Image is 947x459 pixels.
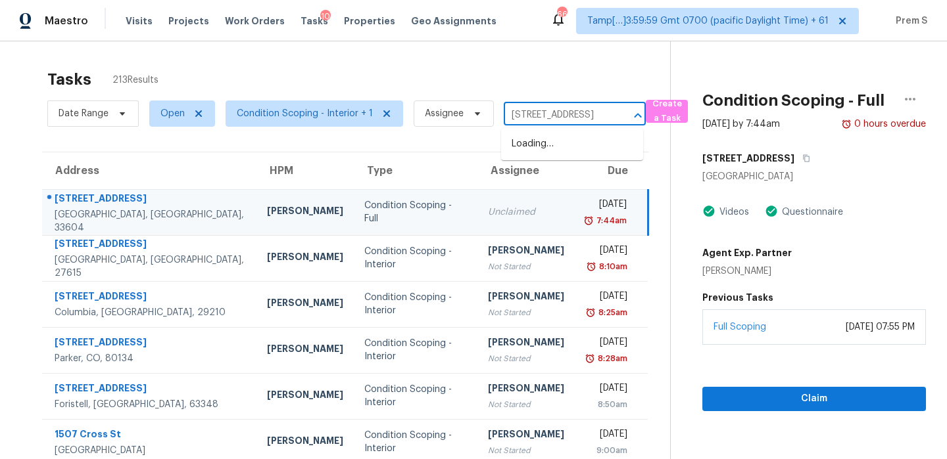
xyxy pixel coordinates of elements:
div: Foristell, [GEOGRAPHIC_DATA], 63348 [55,398,246,411]
span: Work Orders [225,14,285,28]
div: [PERSON_NAME] [267,434,343,450]
button: Claim [702,387,926,411]
img: Overdue Alarm Icon [585,306,596,319]
span: Maestro [45,14,88,28]
span: Date Range [59,107,109,120]
span: Tamp[…]3:59:59 Gmt 0700 (pacific Daylight Time) + 61 [587,14,829,28]
img: Overdue Alarm Icon [841,118,852,131]
div: 8:50am [585,398,627,411]
h2: Tasks [47,73,91,86]
span: Condition Scoping - Interior + 1 [237,107,373,120]
div: [DATE] [585,382,627,398]
div: [PERSON_NAME] [488,290,564,306]
h2: Condition Scoping - Full [702,94,885,107]
img: Artifact Present Icon [765,204,778,218]
div: Questionnaire [778,206,843,219]
span: Tasks [301,16,328,26]
input: Search by address [504,105,609,125]
h5: [STREET_ADDRESS] [702,152,794,165]
div: [STREET_ADDRESS] [55,290,246,306]
div: 669 [557,8,566,21]
div: [DATE] [585,336,627,352]
div: [GEOGRAPHIC_DATA], [GEOGRAPHIC_DATA], 27615 [55,253,246,280]
div: 7:44am [594,214,627,227]
div: [DATE] [585,244,627,260]
div: Condition Scoping - Interior [364,337,468,363]
th: Assignee [477,152,575,189]
div: [PERSON_NAME] [267,388,343,404]
div: Columbia, [GEOGRAPHIC_DATA], 29210 [55,306,246,319]
div: [PERSON_NAME] [267,342,343,359]
th: Type [354,152,478,189]
div: [PERSON_NAME] [702,265,792,278]
div: Not Started [488,444,564,457]
div: [STREET_ADDRESS] [55,382,246,398]
div: Condition Scoping - Interior [364,429,468,455]
div: [PERSON_NAME] [488,336,564,352]
div: Condition Scoping - Interior [364,291,468,317]
div: [PERSON_NAME] [488,427,564,444]
div: [DATE] 07:55 PM [846,320,915,334]
div: Parker, CO, 80134 [55,352,246,365]
div: 1507 Cross St [55,427,246,444]
div: Condition Scoping - Interior [364,383,468,409]
button: Copy Address [794,146,812,170]
span: 213 Results [112,74,158,87]
div: [PERSON_NAME] [267,204,343,221]
div: Not Started [488,306,564,319]
div: [DATE] [585,198,626,214]
div: 8:25am [596,306,627,319]
div: Condition Scoping - Interior [364,245,468,271]
th: Address [42,152,256,189]
img: Artifact Present Icon [702,204,716,218]
div: [PERSON_NAME] [267,296,343,313]
div: Not Started [488,260,564,273]
span: Prem S [890,14,927,28]
div: [DATE] by 7:44am [702,118,780,131]
div: Condition Scoping - Full [364,199,468,225]
div: Videos [716,206,749,219]
div: Loading… [501,128,643,160]
h5: Previous Tasks [702,291,926,304]
div: [PERSON_NAME] [267,250,343,267]
img: Overdue Alarm Icon [585,352,595,365]
div: [STREET_ADDRESS] [55,237,246,253]
span: Create a Task [652,97,681,127]
div: [PERSON_NAME] [488,382,564,398]
a: Full Scoping [714,322,766,332]
button: Close [629,106,647,125]
img: Overdue Alarm Icon [586,260,596,273]
div: [DATE] [585,427,627,444]
span: Claim [713,391,915,407]
div: [PERSON_NAME] [488,244,564,260]
div: Not Started [488,352,564,365]
div: [GEOGRAPHIC_DATA] [55,444,246,457]
span: Geo Assignments [411,14,497,28]
div: 9:00am [585,444,627,457]
div: 10 [320,10,331,23]
div: 0 hours overdue [852,118,926,131]
th: HPM [256,152,354,189]
img: Overdue Alarm Icon [583,214,594,227]
span: Open [160,107,185,120]
span: Projects [168,14,209,28]
div: [STREET_ADDRESS] [55,192,246,208]
div: [STREET_ADDRESS] [55,336,246,352]
div: Not Started [488,398,564,411]
span: Assignee [425,107,464,120]
div: [GEOGRAPHIC_DATA], [GEOGRAPHIC_DATA], 33604 [55,208,246,234]
h5: Agent Exp. Partner [702,246,792,259]
th: Due [575,152,648,189]
span: Visits [126,14,153,28]
div: 8:10am [596,260,627,273]
div: Unclaimed [488,206,564,219]
div: [GEOGRAPHIC_DATA] [702,170,926,183]
span: Properties [344,14,395,28]
div: 8:28am [595,352,627,365]
button: Create a Task [646,100,688,123]
div: [DATE] [585,290,627,306]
